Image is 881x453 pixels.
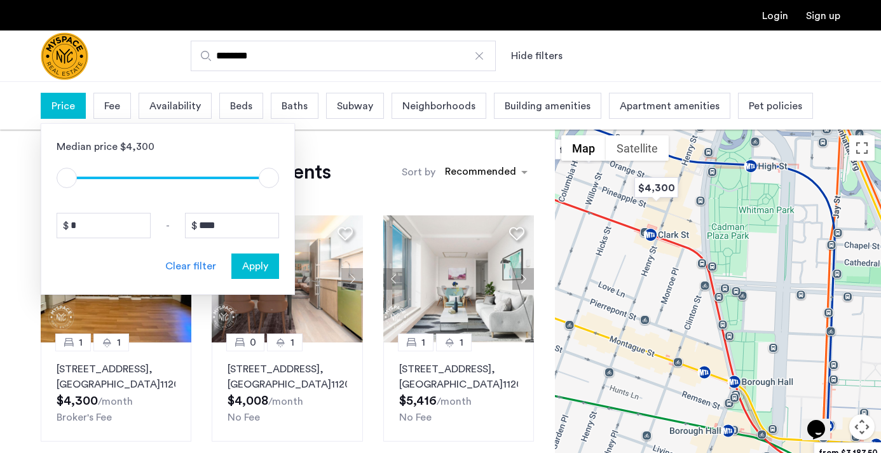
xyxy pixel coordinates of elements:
span: ngx-slider-max [259,168,279,188]
input: Price from [57,213,151,238]
a: Login [762,11,788,21]
span: Building amenities [505,98,591,114]
button: Show or hide filters [511,48,563,64]
button: button [231,254,279,279]
span: Pet policies [749,98,802,114]
iframe: chat widget [802,402,843,440]
span: ngx-slider [57,168,77,188]
span: Fee [104,98,120,114]
span: Apply [242,259,268,274]
span: Availability [149,98,201,114]
span: Beds [230,98,252,114]
span: Apartment amenities [620,98,720,114]
span: Baths [282,98,308,114]
div: Median price $4,300 [57,139,279,154]
a: Cazamio Logo [41,32,88,80]
span: Neighborhoods [402,98,475,114]
span: Price [51,98,75,114]
img: logo [41,32,88,80]
span: - [166,218,170,233]
div: Clear filter [165,259,216,274]
ngx-slider: ngx-slider [57,177,279,179]
span: Subway [337,98,373,114]
input: Apartment Search [191,41,496,71]
a: Registration [806,11,840,21]
input: Price to [185,213,279,238]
